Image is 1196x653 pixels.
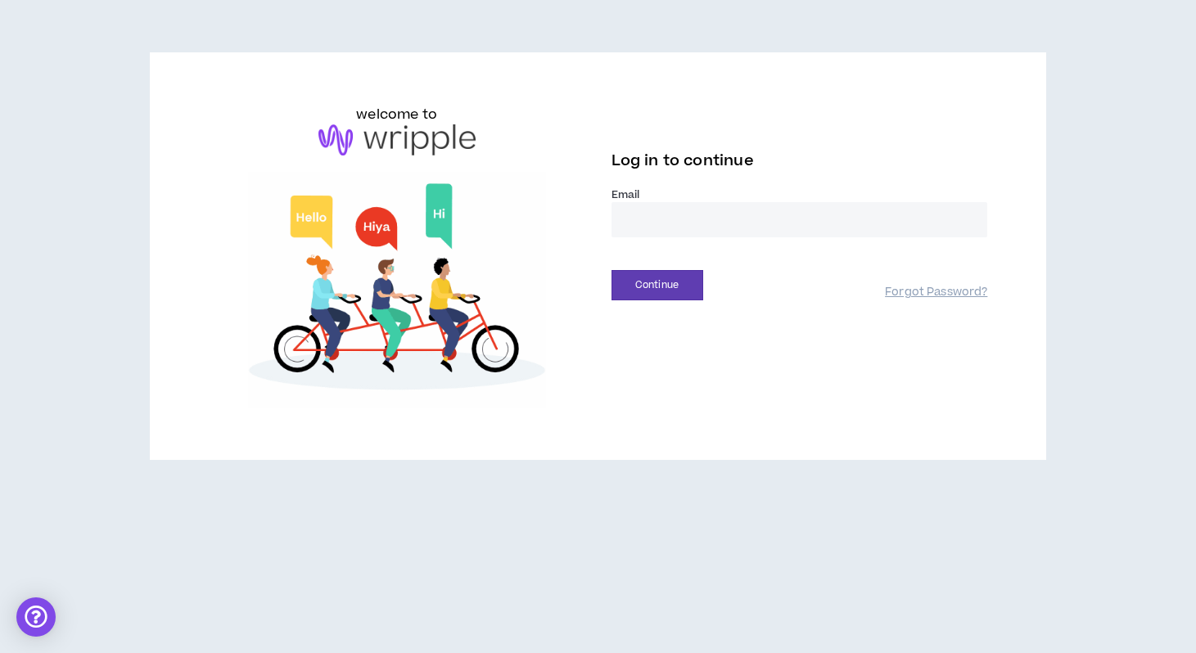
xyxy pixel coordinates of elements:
[209,172,585,408] img: Welcome to Wripple
[612,187,988,202] label: Email
[356,105,437,124] h6: welcome to
[885,285,987,300] a: Forgot Password?
[318,124,476,155] img: logo-brand.png
[612,270,703,300] button: Continue
[612,151,754,171] span: Log in to continue
[16,597,56,637] div: Open Intercom Messenger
